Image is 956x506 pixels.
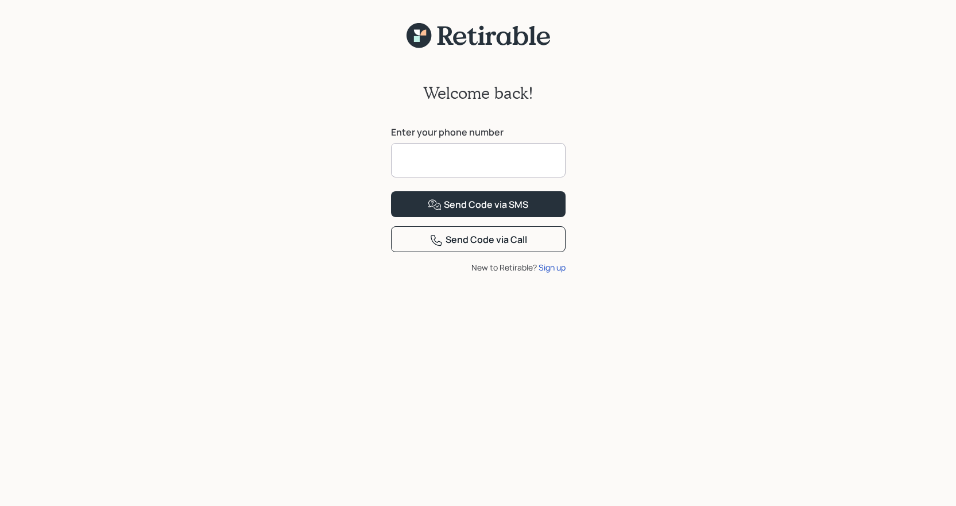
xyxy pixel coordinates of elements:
h2: Welcome back! [423,83,533,103]
button: Send Code via SMS [391,191,566,217]
div: New to Retirable? [391,261,566,273]
label: Enter your phone number [391,126,566,138]
div: Sign up [539,261,566,273]
div: Send Code via Call [429,233,527,247]
div: Send Code via SMS [428,198,528,212]
button: Send Code via Call [391,226,566,252]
